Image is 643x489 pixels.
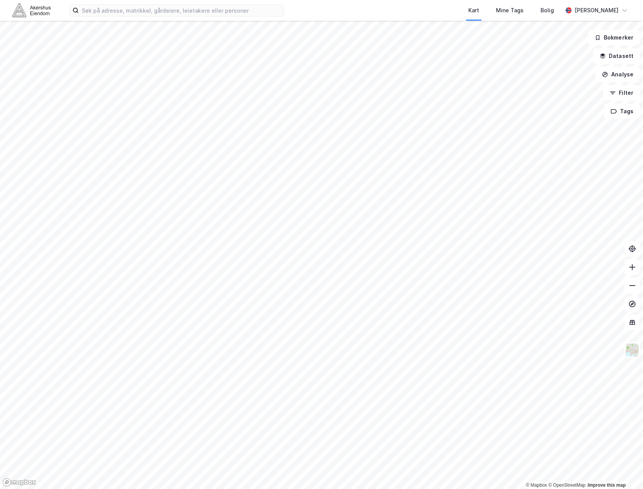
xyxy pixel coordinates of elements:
[548,482,585,488] a: OpenStreetMap
[496,6,524,15] div: Mine Tags
[12,3,51,17] img: akershus-eiendom-logo.9091f326c980b4bce74ccdd9f866810c.svg
[541,6,554,15] div: Bolig
[595,67,640,82] button: Analyse
[604,104,640,119] button: Tags
[468,6,479,15] div: Kart
[605,452,643,489] iframe: Chat Widget
[593,48,640,64] button: Datasett
[625,343,640,357] img: Z
[526,482,547,488] a: Mapbox
[588,482,626,488] a: Improve this map
[2,478,36,487] a: Mapbox homepage
[79,5,284,16] input: Søk på adresse, matrikkel, gårdeiere, leietakere eller personer
[605,452,643,489] div: Kontrollprogram for chat
[603,85,640,101] button: Filter
[575,6,618,15] div: [PERSON_NAME]
[588,30,640,45] button: Bokmerker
